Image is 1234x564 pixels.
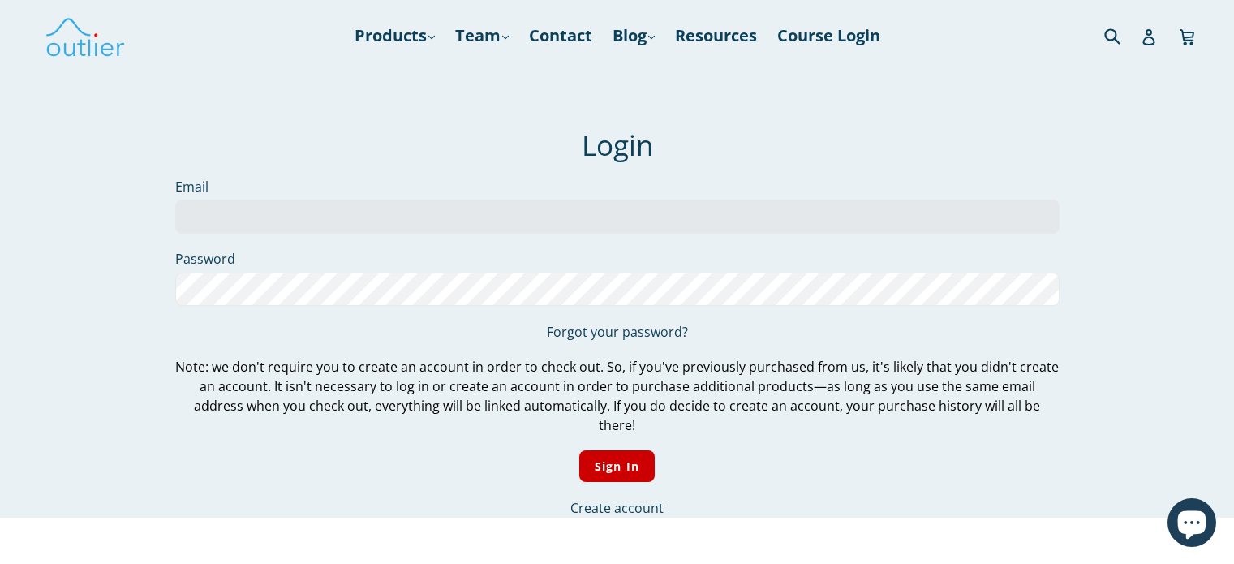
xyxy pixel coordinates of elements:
img: Outlier Linguistics [45,12,126,59]
p: Note: we don't require you to create an account in order to check out. So, if you've previously p... [175,357,1060,435]
a: Resources [667,21,765,50]
a: Blog [604,21,663,50]
input: Search [1100,19,1145,52]
a: Team [447,21,517,50]
h1: Login [175,128,1060,162]
input: Sign In [579,451,655,483]
label: Email [175,177,1060,196]
a: Course Login [769,21,888,50]
a: Create account [570,499,664,517]
label: Password [175,249,1060,269]
a: Contact [521,21,600,50]
a: Forgot your password? [547,323,688,341]
inbox-online-store-chat: Shopify online store chat [1163,498,1221,551]
a: Products [346,21,443,50]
